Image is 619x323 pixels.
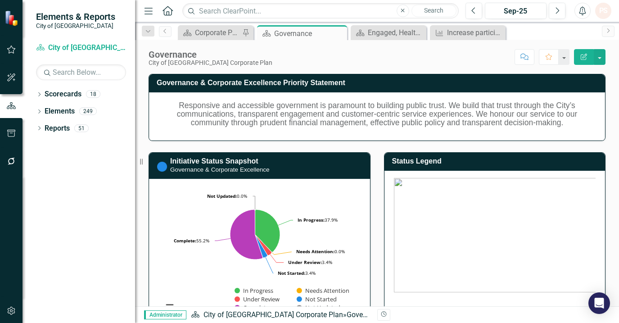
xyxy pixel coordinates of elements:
button: Show Complete [235,304,269,311]
path: In Progress, 11. [255,209,280,252]
div: Governance [347,310,384,319]
text: 55.2% [174,237,209,244]
div: 18 [86,91,100,98]
span: Elements & Reports [36,11,115,22]
a: Scorecards [45,89,81,100]
h3: Status Legend [392,157,601,165]
button: Show In Progress [235,287,273,294]
img: Not Started [157,161,167,172]
button: Show Not Updated [297,304,340,311]
text: 37.9% [298,217,338,223]
input: Search Below... [36,64,126,80]
div: Governance [149,50,272,59]
tspan: Needs Attention: [296,248,334,255]
text: 0.0% [296,248,345,255]
h3: Governance & Corporate Excellence Priority Statement [157,79,601,87]
div: 51 [74,124,89,132]
div: Chart. Highcharts interactive chart. [158,186,361,321]
a: Corporate Plan [180,27,240,38]
div: » [191,310,370,320]
text: 3.4% [288,259,332,265]
a: Initiative Status Snapshot [170,157,258,165]
div: Increase participation in subsidized recreation programs by 10% through the development of City-s... [447,27,503,38]
div: Corporate Plan [195,27,240,38]
a: Engaged, Healthy Community [353,27,424,38]
small: City of [GEOGRAPHIC_DATA] [36,22,115,29]
button: Sep-25 [485,3,547,19]
a: City of [GEOGRAPHIC_DATA] Corporate Plan [36,43,126,53]
img: ClearPoint Strategy [5,10,20,26]
a: City of [GEOGRAPHIC_DATA] Corporate Plan [203,310,343,319]
h5: Responsive and accessible government is paramount to building public trust. We build that trust t... [158,101,596,127]
span: Search [424,7,443,14]
path: Not Started, 1. [255,235,267,258]
div: Governance [274,28,345,39]
button: View chart menu, Chart [163,300,176,313]
button: Show Needs Attention [297,287,349,294]
a: Increase participation in subsidized recreation programs by 10% through the development of City-s... [432,27,503,38]
a: Reports [45,123,70,134]
tspan: Not Started: [278,270,305,276]
div: Engaged, Healthy Community [368,27,424,38]
button: PS [595,3,611,19]
tspan: Complete: [174,237,196,244]
button: Show Under Review [235,295,280,303]
path: Under Review, 1. [255,235,272,255]
div: Open Intercom Messenger [588,292,610,314]
tspan: In Progress: [298,217,325,223]
tspan: Under Review: [288,259,322,265]
a: Elements [45,106,75,117]
div: City of [GEOGRAPHIC_DATA] Corporate Plan [149,59,272,66]
div: 249 [79,108,97,115]
text: 0.0% [207,193,247,199]
span: Administrator [144,310,186,319]
input: Search ClearPoint... [182,3,458,19]
small: Governance & Corporate Excellence [170,166,270,173]
path: Complete, 16. [230,209,262,259]
text: 3.4% [278,270,316,276]
tspan: Not Updated: [207,193,237,199]
button: Show Not Started [297,295,336,303]
button: Search [411,5,456,17]
svg: Interactive chart [158,186,357,321]
div: Sep-25 [488,6,544,17]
